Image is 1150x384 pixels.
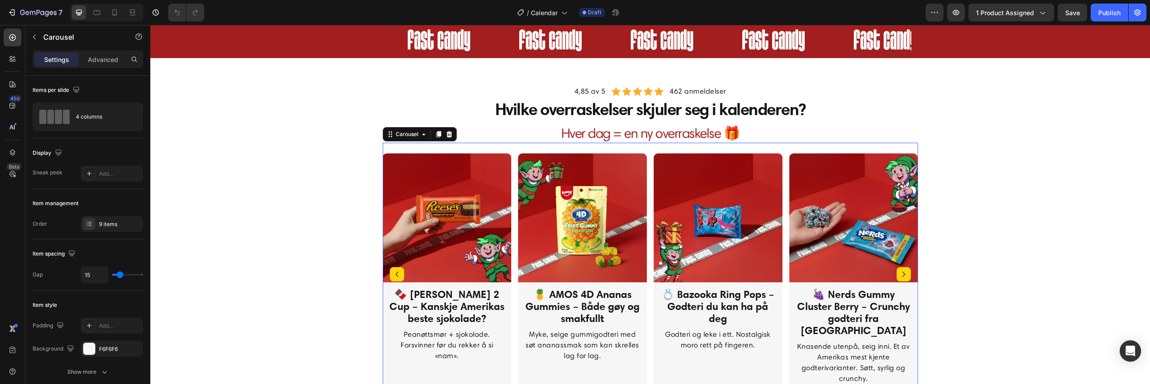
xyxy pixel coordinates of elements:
p: 7 [58,7,62,18]
div: Beta [7,163,21,170]
p: Myke, seige gummigodteri med søt ananassmak som kan skrelles lag for lag. [374,304,490,336]
p: 🍍 AMOS 4D Ananas Gummies – Både gøy og smakfullt [374,264,490,300]
div: Item style [33,301,57,309]
p: Settings [44,55,69,64]
p: 🍇 Nerds Gummy Cluster Berry – Crunchy godteri fra [GEOGRAPHIC_DATA] [645,264,761,312]
span: / [527,8,529,17]
span: 1 product assigned [976,8,1034,17]
p: 💍 Bazooka Ring Pops – Godteri du kan ha på deg [509,264,626,300]
div: Order [33,220,47,228]
div: Padding [33,320,66,332]
div: Items per slide [33,84,82,96]
span: Save [1065,9,1080,17]
div: Add... [99,170,141,178]
p: Carousel [43,32,119,42]
div: Display [33,147,64,159]
div: 9 items [99,220,141,228]
p: 4,85 av 5 [424,61,455,72]
button: 7 [4,4,66,21]
div: F6F6F6 [99,345,141,353]
img: gempages_513920470601434096-714b6aab-e3c4-4496-afee-448648c2e11c.jpg [503,128,632,257]
img: gempages_513920470601434096-849262bd-a419-4254-8e23-8784ced701bb.jpg [232,128,361,257]
div: Sneak peek [33,169,62,177]
button: Save [1058,4,1087,21]
div: Show more [67,367,109,376]
div: Open Intercom Messenger [1120,340,1141,362]
button: Carousel Next Arrow [746,242,761,256]
p: Peanøttsmør + sjokolade. Forsvinner før du rekker å si «nam». [239,304,355,336]
input: Auto [81,267,108,283]
h2: Hvilke overraskelser skjuler seg i kalenderen? [239,73,761,96]
p: Advanced [88,55,118,64]
button: Carousel Back Arrow [240,242,254,256]
p: 🍫 [PERSON_NAME] 2 Cup – Kanskje Amerikas beste sjokolade? [239,264,355,300]
button: Show more [33,364,143,380]
p: Godteri og leke i ett. Nostalgisk moro rett på fingeren. [509,304,626,326]
div: Add... [99,322,141,330]
img: gempages_513920470601434096-94012b1f-e43a-40c3-bbd7-531b73a1403b.jpg [639,128,768,257]
iframe: Design area [150,25,1150,384]
div: Undo/Redo [168,4,204,21]
div: Publish [1098,8,1121,17]
div: 4 columns [76,107,130,127]
div: 450 [8,95,21,102]
p: Knasende utenpå, seig inni. Et av Amerikas mest kjente godterivarianter. Søtt, syrlig og crunchy. [645,316,761,359]
span: Draft [588,8,601,17]
div: Gap [33,271,43,279]
button: 1 product assigned [968,4,1054,21]
span: Calendar [531,8,558,17]
p: 462 anmeldelser [519,61,576,72]
div: Item spacing [33,248,77,260]
button: Publish [1091,4,1128,21]
img: gempages_513920470601434096-deb1b56e-bcf2-4180-b5aa-a275861f9d8c.jpg [368,128,496,257]
div: Background [33,343,76,355]
div: Item management [33,199,79,207]
div: Carousel [244,105,270,113]
h2: Hver dag = en ny overraskelse 🎁 [239,99,761,118]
